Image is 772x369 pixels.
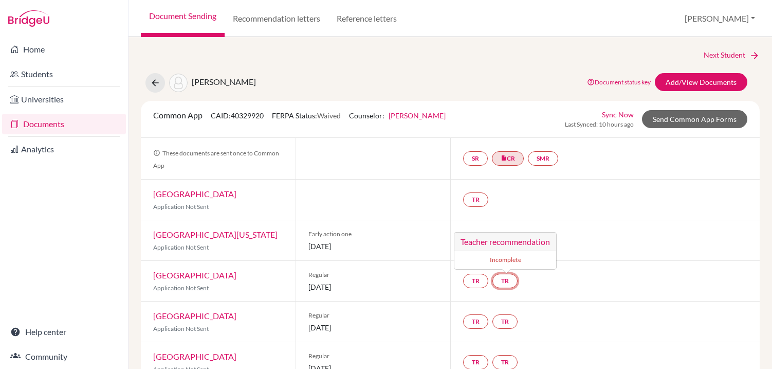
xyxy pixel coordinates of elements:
[492,151,524,166] a: insert_drive_fileCR
[308,241,438,252] span: [DATE]
[349,111,446,120] span: Counselor:
[153,230,278,239] a: [GEOGRAPHIC_DATA][US_STATE]
[153,110,203,120] span: Common App
[153,203,209,210] span: Application Not Sent
[528,151,558,166] a: SMR
[308,322,438,333] span: [DATE]
[389,111,446,120] a: [PERSON_NAME]
[8,10,49,27] img: Bridge-U
[704,49,760,61] a: Next Student
[463,274,488,288] a: TR
[565,120,634,129] span: Last Synced: 10 hours ago
[2,114,126,134] a: Documents
[2,139,126,160] a: Analytics
[153,270,236,280] a: [GEOGRAPHIC_DATA]
[308,282,438,292] span: [DATE]
[308,230,438,239] span: Early action one
[655,73,747,91] a: Add/View Documents
[463,314,488,329] a: TR
[2,346,126,367] a: Community
[492,274,518,288] a: TRTeacher recommendation Incomplete
[153,325,209,332] span: Application Not Sent
[602,109,634,120] a: Sync Now
[463,192,488,207] a: TR
[461,255,550,265] small: Incomplete
[153,149,279,169] span: These documents are sent once to Common App
[317,111,341,120] span: Waived
[308,270,438,279] span: Regular
[153,352,236,361] a: [GEOGRAPHIC_DATA]
[308,352,438,361] span: Regular
[153,243,209,251] span: Application Not Sent
[454,233,556,251] h3: Teacher recommendation
[308,311,438,320] span: Regular
[463,151,488,166] a: SR
[680,9,760,28] button: [PERSON_NAME]
[2,322,126,342] a: Help center
[642,110,747,128] a: Send Common App Forms
[153,189,236,199] a: [GEOGRAPHIC_DATA]
[501,155,507,161] i: insert_drive_file
[211,111,264,120] span: CAID: 40329920
[2,89,126,110] a: Universities
[153,284,209,292] span: Application Not Sent
[272,111,341,120] span: FERPA Status:
[587,78,651,86] a: Document status key
[153,311,236,321] a: [GEOGRAPHIC_DATA]
[492,314,518,329] a: TR
[2,64,126,84] a: Students
[2,39,126,60] a: Home
[192,77,256,86] span: [PERSON_NAME]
